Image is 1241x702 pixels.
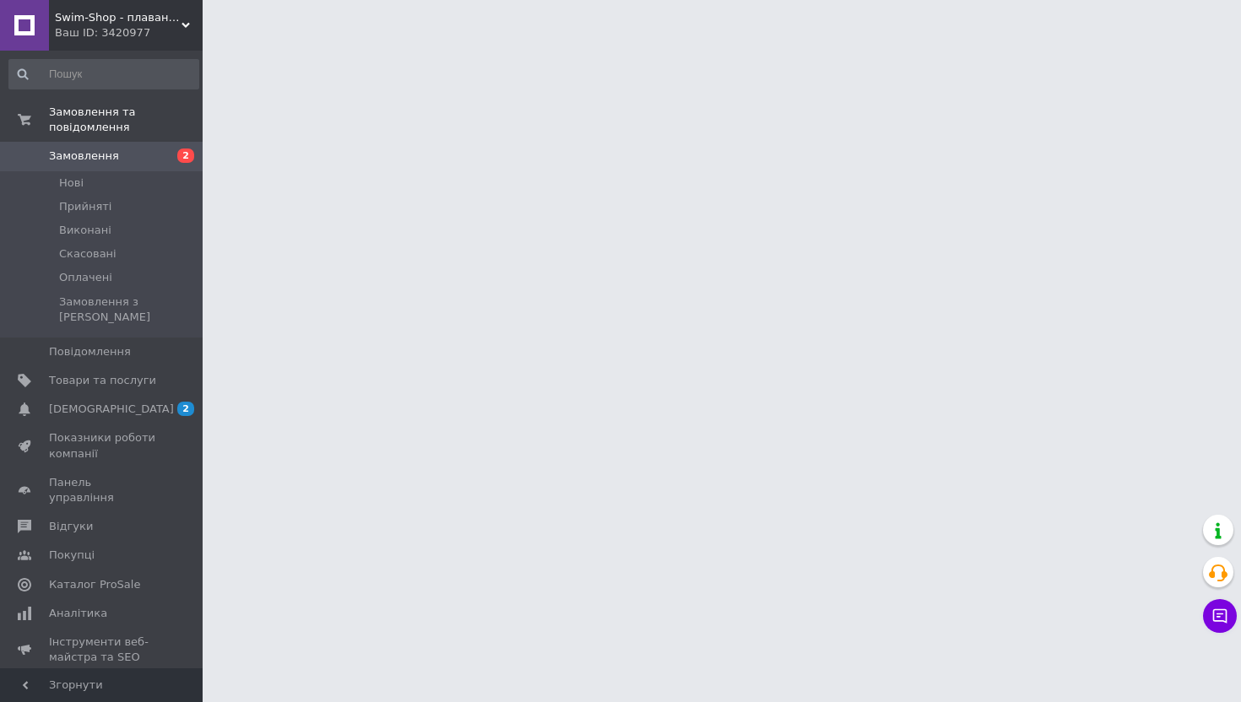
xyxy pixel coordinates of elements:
[49,344,131,359] span: Повідомлення
[55,25,203,40] div: Ваш ID: 3420977
[49,373,156,388] span: Товари та послуги
[59,199,111,214] span: Прийняті
[177,148,194,163] span: 2
[59,270,112,285] span: Оплачені
[49,105,203,135] span: Замовлення та повідомлення
[49,606,107,621] span: Аналітика
[49,402,174,417] span: [DEMOGRAPHIC_DATA]
[1203,599,1237,633] button: Чат з покупцем
[49,430,156,461] span: Показники роботи компанії
[49,548,95,563] span: Покупці
[55,10,182,25] span: Swim-Shop - плавання це більше ніж спорт)))
[59,175,84,191] span: Нові
[49,519,93,534] span: Відгуки
[59,246,117,262] span: Скасовані
[49,577,140,592] span: Каталог ProSale
[49,148,119,164] span: Замовлення
[177,402,194,416] span: 2
[8,59,199,89] input: Пошук
[59,223,111,238] span: Виконані
[49,475,156,505] span: Панель управління
[59,294,198,325] span: Замовлення з [PERSON_NAME]
[49,634,156,665] span: Інструменти веб-майстра та SEO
